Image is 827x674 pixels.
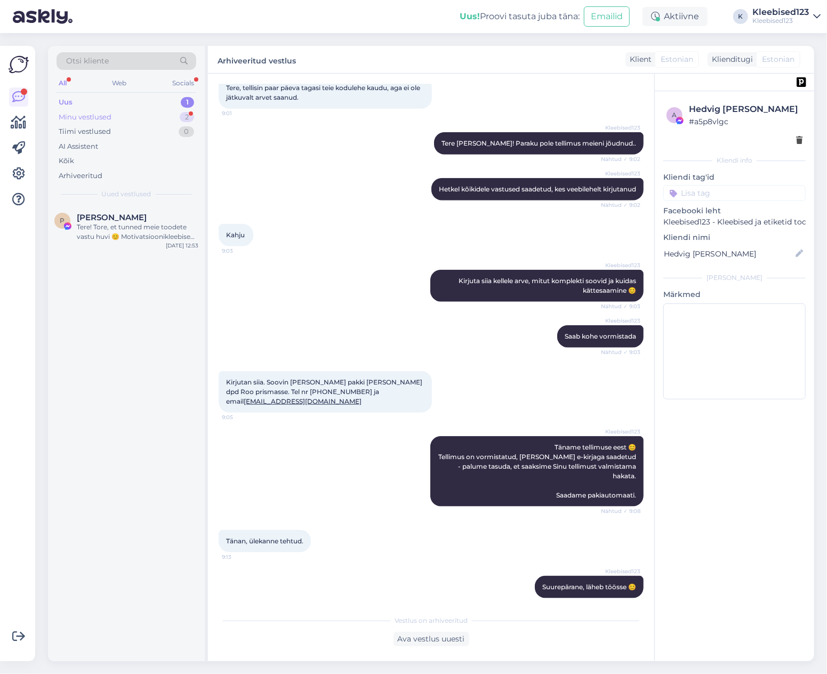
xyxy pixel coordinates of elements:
[66,55,109,67] span: Otsi kliente
[752,17,809,25] div: Kleebised123
[584,6,630,27] button: Emailid
[180,112,194,123] div: 2
[663,289,806,300] p: Märkmed
[166,242,198,250] div: [DATE] 12:53
[77,222,198,242] div: Tere! Tore, et tunned meie toodete vastu huvi 😊 Motivatsioonikleebised pakume 2x54tk hinnaga 9€, ...
[600,170,640,178] span: Kleebised123
[752,8,821,25] a: Kleebised123Kleebised123
[600,155,640,163] span: Nähtud ✓ 9:02
[689,116,802,127] div: # a5p8vlgc
[600,201,640,209] span: Nähtud ✓ 9:02
[600,261,640,269] span: Kleebised123
[181,97,194,108] div: 1
[170,76,196,90] div: Socials
[689,103,802,116] div: Hedvig [PERSON_NAME]
[59,97,73,108] div: Uus
[542,583,636,591] span: Suurepärane, läheb töösse 😊
[600,428,640,436] span: Kleebised123
[625,54,652,65] div: Klient
[222,413,262,421] span: 9:05
[9,54,29,75] img: Askly Logo
[663,216,806,228] p: Kleebised123 - Kleebised ja etiketid toodetele ning kleebised autodele.
[459,277,638,294] span: Kirjuta siia kellele arve, mitut komplekti soovid ja kuidas kättesaamine 😊
[708,54,753,65] div: Klienditugi
[664,248,793,260] input: Lisa nimi
[663,172,806,183] p: Kliendi tag'id
[102,189,151,199] span: Uued vestlused
[59,112,111,123] div: Minu vestlused
[797,77,806,87] img: pd
[179,126,194,137] div: 0
[77,213,147,222] span: Piret Kolk
[600,599,640,607] span: Nähtud ✓ 9:15
[395,616,468,625] span: Vestlus on arhiveeritud
[752,8,809,17] div: Kleebised123
[59,141,98,152] div: AI Assistent
[661,54,693,65] span: Estonian
[600,317,640,325] span: Kleebised123
[600,348,640,356] span: Nähtud ✓ 9:03
[60,216,65,224] span: P
[394,632,469,646] div: Ava vestlus uuesti
[222,109,262,117] span: 9:01
[672,111,677,119] span: a
[663,185,806,201] input: Lisa tag
[244,397,362,405] a: [EMAIL_ADDRESS][DOMAIN_NAME]
[460,10,580,23] div: Proovi tasuta juba täna:
[663,273,806,283] div: [PERSON_NAME]
[59,126,111,137] div: Tiimi vestlused
[439,185,636,193] span: Hetkel kõikidele vastused saadetud, kes veebilehelt kirjutanud
[663,156,806,165] div: Kliendi info
[762,54,794,65] span: Estonian
[59,156,74,166] div: Kõik
[663,232,806,243] p: Kliendi nimi
[59,171,102,181] div: Arhiveeritud
[226,378,424,405] span: Kirjutan siia. Soovin [PERSON_NAME] pakki [PERSON_NAME] dpd Roo prismasse. Tel nr [PHONE_NUMBER] ...
[222,553,262,561] span: 9:13
[441,139,636,147] span: Tere [PERSON_NAME]! Paraku pole tellimus meieni jõudnud..
[643,7,708,26] div: Aktiivne
[110,76,129,90] div: Web
[226,231,245,239] span: Kahju
[57,76,69,90] div: All
[733,9,748,24] div: K
[600,567,640,575] span: Kleebised123
[565,332,636,340] span: Saab kohe vormistada
[460,11,480,21] b: Uus!
[663,205,806,216] p: Facebooki leht
[600,124,640,132] span: Kleebised123
[222,247,262,255] span: 9:03
[600,302,640,310] span: Nähtud ✓ 9:03
[218,52,296,67] label: Arhiveeritud vestlus
[600,507,640,515] span: Nähtud ✓ 9:08
[226,537,303,545] span: Tänan, ülekanne tehtud.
